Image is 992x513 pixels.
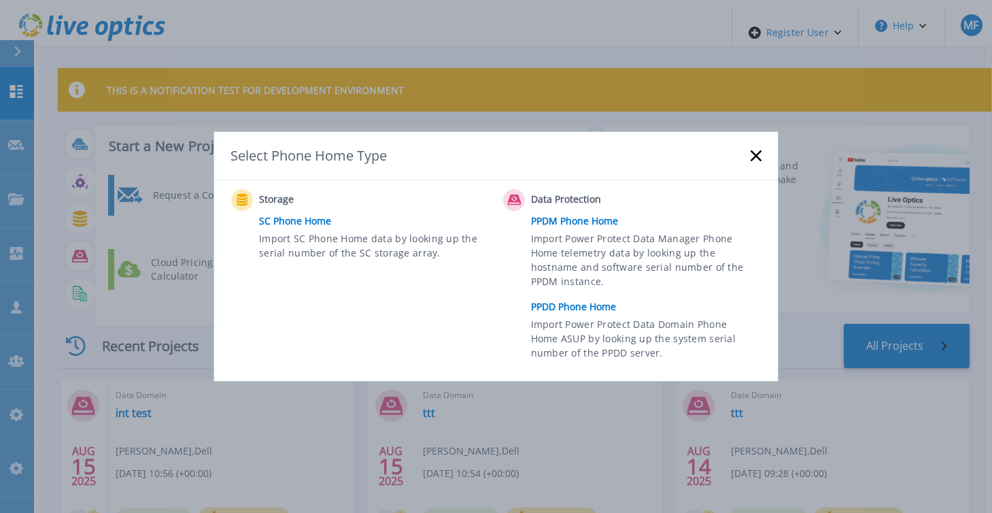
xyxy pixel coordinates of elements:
[531,192,666,208] span: Data Protection
[259,231,485,263] span: Import SC Phone Home data by looking up the serial number of the SC storage array.
[230,146,388,165] div: Select Phone Home Type
[531,211,768,231] a: PPDM Phone Home
[259,192,394,208] span: Storage
[531,231,757,294] span: Import Power Protect Data Manager Phone Home telemetry data by looking up the hostname and softwa...
[531,317,757,364] span: Import Power Protect Data Domain Phone Home ASUP by looking up the system serial number of the PP...
[259,211,496,231] a: SC Phone Home
[531,297,768,317] a: PPDD Phone Home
